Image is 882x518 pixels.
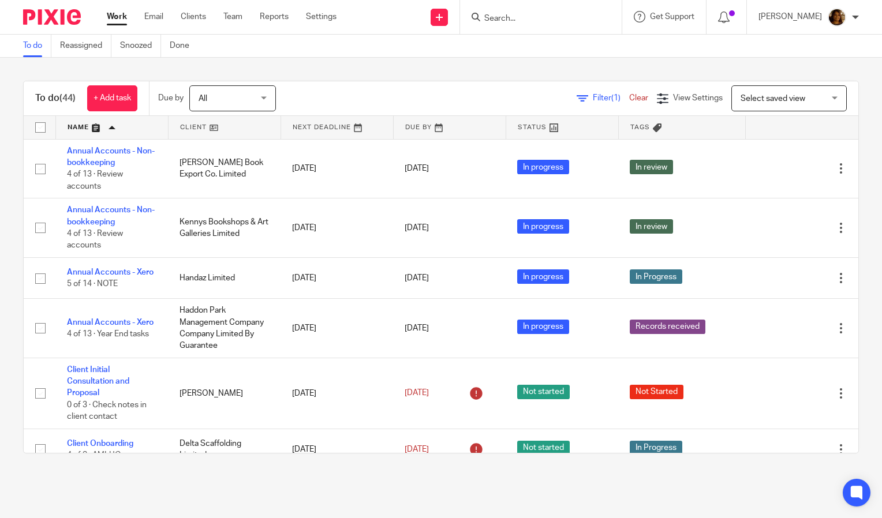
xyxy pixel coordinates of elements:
[168,429,281,470] td: Delta Scaffolding Limited
[199,95,207,103] span: All
[405,389,429,397] span: [DATE]
[23,35,51,57] a: To do
[281,258,393,299] td: [DATE]
[181,11,206,22] a: Clients
[35,92,76,104] h1: To do
[281,299,393,358] td: [DATE]
[758,11,822,22] p: [PERSON_NAME]
[170,35,198,57] a: Done
[630,441,682,455] span: In Progress
[517,441,570,455] span: Not started
[67,366,129,397] a: Client Initial Consultation and Proposal
[517,385,570,399] span: Not started
[67,330,149,338] span: 4 of 13 · Year End tasks
[741,95,805,103] span: Select saved view
[60,35,111,57] a: Reassigned
[67,147,155,167] a: Annual Accounts - Non-bookkeeping
[517,219,569,234] span: In progress
[67,230,123,250] span: 4 of 13 · Review accounts
[168,299,281,358] td: Haddon Park Management Company Company Limited By Guarantee
[630,320,705,334] span: Records received
[630,219,673,234] span: In review
[281,358,393,429] td: [DATE]
[405,445,429,453] span: [DATE]
[120,35,161,57] a: Snoozed
[168,198,281,258] td: Kennys Bookshops & Art Galleries Limited
[158,92,184,104] p: Due by
[517,160,569,174] span: In progress
[144,11,163,22] a: Email
[630,160,673,174] span: In review
[483,14,587,24] input: Search
[67,440,133,448] a: Client Onboarding
[650,13,694,21] span: Get Support
[405,224,429,232] span: [DATE]
[281,139,393,198] td: [DATE]
[67,401,147,421] span: 0 of 3 · Check notes in client contact
[67,280,118,288] span: 5 of 14 · NOTE
[67,170,123,190] span: 4 of 13 · Review accounts
[168,139,281,198] td: [PERSON_NAME] Book Export Co. Limited
[630,269,682,284] span: In Progress
[281,429,393,470] td: [DATE]
[593,94,629,102] span: Filter
[630,385,683,399] span: Not Started
[59,93,76,103] span: (44)
[107,11,127,22] a: Work
[223,11,242,22] a: Team
[630,124,650,130] span: Tags
[673,94,723,102] span: View Settings
[405,164,429,172] span: [DATE]
[67,268,154,276] a: Annual Accounts - Xero
[168,358,281,429] td: [PERSON_NAME]
[611,94,621,102] span: (1)
[281,198,393,258] td: [DATE]
[306,11,337,22] a: Settings
[67,206,155,226] a: Annual Accounts - Non-bookkeeping
[405,324,429,332] span: [DATE]
[629,94,648,102] a: Clear
[67,318,154,326] a: Annual Accounts - Xero
[23,9,81,25] img: Pixie
[67,451,121,459] span: 4 of 8 · AMLHQ
[517,320,569,334] span: In progress
[517,269,569,284] span: In progress
[828,8,846,27] img: Arvinder.jpeg
[87,85,137,111] a: + Add task
[260,11,289,22] a: Reports
[168,258,281,299] td: Handaz Limited
[405,274,429,282] span: [DATE]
